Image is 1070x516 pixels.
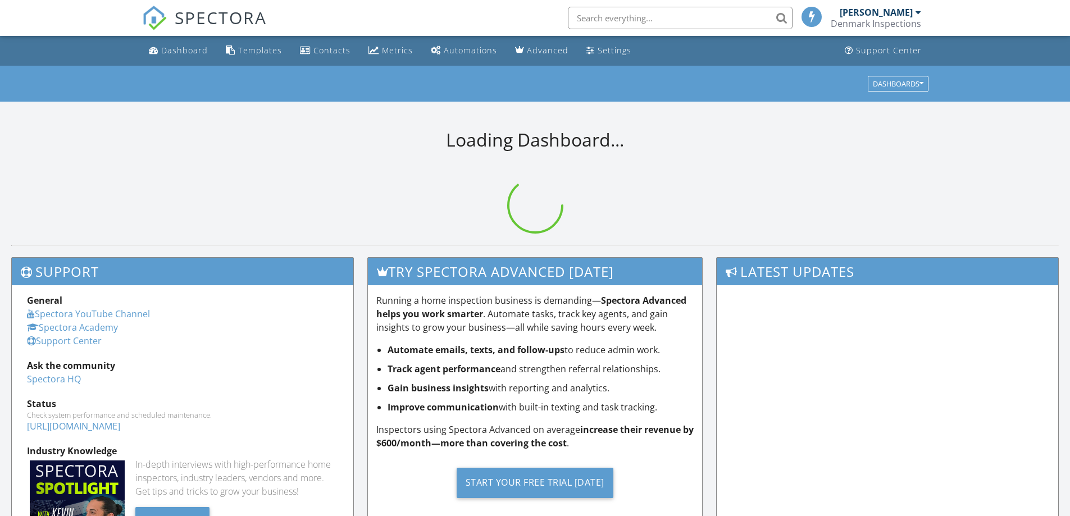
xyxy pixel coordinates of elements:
[382,45,413,56] div: Metrics
[444,45,497,56] div: Automations
[426,40,502,61] a: Automations (Basic)
[388,381,694,395] li: with reporting and analytics.
[388,343,694,357] li: to reduce admin work.
[27,373,81,385] a: Spectora HQ
[12,258,353,285] h3: Support
[376,294,686,320] strong: Spectora Advanced helps you work smarter
[840,40,926,61] a: Support Center
[376,294,694,334] p: Running a home inspection business is demanding— . Automate tasks, track key agents, and gain ins...
[840,7,913,18] div: [PERSON_NAME]
[175,6,267,29] span: SPECTORA
[376,423,694,450] p: Inspectors using Spectora Advanced on average .
[388,362,694,376] li: and strengthen referral relationships.
[368,258,703,285] h3: Try spectora advanced [DATE]
[376,459,694,506] a: Start Your Free Trial [DATE]
[388,382,489,394] strong: Gain business insights
[221,40,286,61] a: Templates
[142,6,167,30] img: The Best Home Inspection Software - Spectora
[27,294,62,307] strong: General
[388,363,500,375] strong: Track agent performance
[856,45,922,56] div: Support Center
[388,401,499,413] strong: Improve communication
[27,359,338,372] div: Ask the community
[527,45,568,56] div: Advanced
[27,308,150,320] a: Spectora YouTube Channel
[568,7,793,29] input: Search everything...
[511,40,573,61] a: Advanced
[144,40,212,61] a: Dashboard
[27,410,338,419] div: Check system performance and scheduled maintenance.
[238,45,282,56] div: Templates
[364,40,417,61] a: Metrics
[388,344,564,356] strong: Automate emails, texts, and follow-ups
[868,76,928,92] button: Dashboards
[873,80,923,88] div: Dashboards
[582,40,636,61] a: Settings
[27,397,338,410] div: Status
[313,45,350,56] div: Contacts
[142,15,267,39] a: SPECTORA
[27,335,102,347] a: Support Center
[27,321,118,334] a: Spectora Academy
[831,18,921,29] div: Denmark Inspections
[135,458,338,498] div: In-depth interviews with high-performance home inspectors, industry leaders, vendors and more. Ge...
[295,40,355,61] a: Contacts
[27,444,338,458] div: Industry Knowledge
[457,468,613,498] div: Start Your Free Trial [DATE]
[598,45,631,56] div: Settings
[161,45,208,56] div: Dashboard
[376,423,694,449] strong: increase their revenue by $600/month—more than covering the cost
[27,420,120,432] a: [URL][DOMAIN_NAME]
[717,258,1058,285] h3: Latest Updates
[388,400,694,414] li: with built-in texting and task tracking.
